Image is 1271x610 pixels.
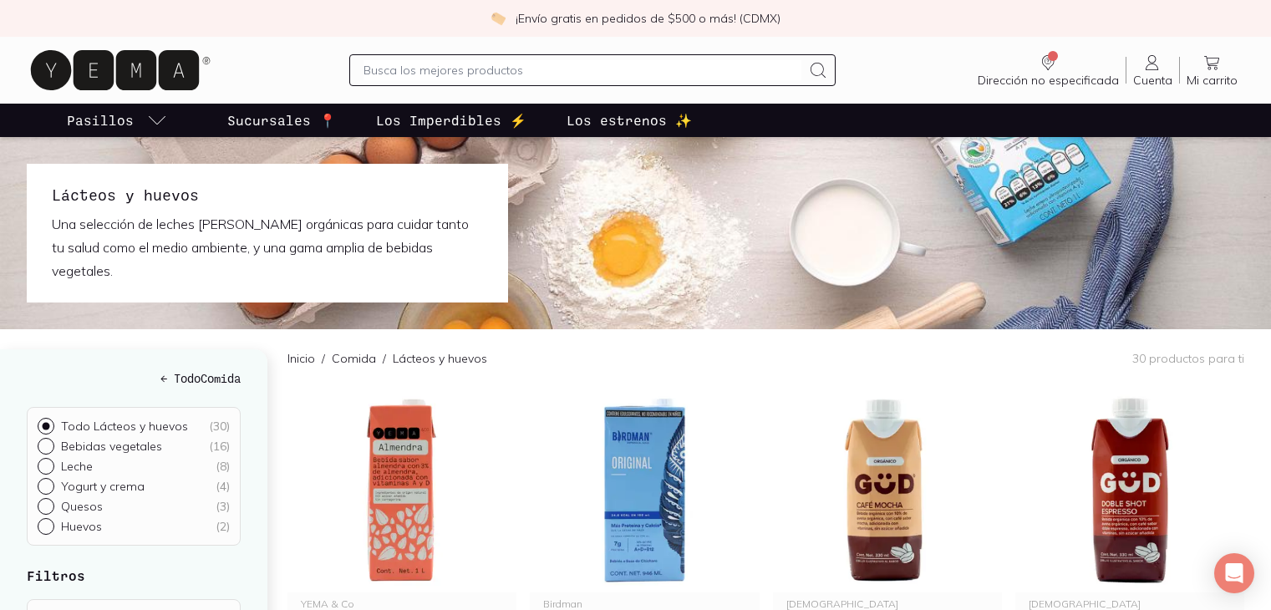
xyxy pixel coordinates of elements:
p: Todo Lácteos y huevos [61,419,188,434]
strong: Filtros [27,567,85,583]
p: Bebidas vegetales [61,439,162,454]
a: Inicio [287,351,315,366]
div: [DEMOGRAPHIC_DATA] [786,599,989,609]
a: Los Imperdibles ⚡️ [373,104,530,137]
p: Los estrenos ✨ [567,110,692,130]
p: Quesos [61,499,103,514]
p: Los Imperdibles ⚡️ [376,110,526,130]
p: 30 productos para ti [1132,351,1244,366]
span: / [376,350,393,367]
a: Los estrenos ✨ [563,104,695,137]
a: pasillo-todos-link [64,104,170,137]
p: Sucursales 📍 [227,110,336,130]
p: Una selección de leches [PERSON_NAME] orgánicas para cuidar tanto tu salud como el medio ambiente... [52,212,483,282]
span: Dirección no especificada [978,73,1119,88]
img: Bebida de Café Doble Shot Espresso Orgánico GUD [1015,387,1244,592]
p: Lácteos y huevos [393,350,487,367]
div: ( 16 ) [209,439,230,454]
h1: Lácteos y huevos [52,184,483,206]
a: Sucursales 📍 [224,104,339,137]
div: [DEMOGRAPHIC_DATA] [1029,599,1231,609]
img: Bebida Vegetal de Almendra Sin Azúcar YEMA [287,387,516,592]
p: Huevos [61,519,102,534]
span: Cuenta [1133,73,1172,88]
div: YEMA & Co [301,599,503,609]
p: Pasillos [67,110,134,130]
div: ( 8 ) [216,459,230,474]
p: Leche [61,459,93,474]
a: Mi carrito [1180,53,1244,88]
h5: ← Todo Comida [27,369,241,387]
span: / [315,350,332,367]
img: Bebida de Avena Café Mocha Sin Azúcar Orgánica Gud [773,387,1002,592]
a: Comida [332,351,376,366]
div: ( 3 ) [216,499,230,514]
span: Mi carrito [1187,73,1238,88]
p: ¡Envío gratis en pedidos de $500 o más! (CDMX) [516,10,780,27]
div: Birdman [543,599,745,609]
div: Open Intercom Messenger [1214,553,1254,593]
div: ( 30 ) [209,419,230,434]
div: ( 2 ) [216,519,230,534]
a: ← TodoComida [27,369,241,387]
input: Busca los mejores productos [364,60,802,80]
img: Bebida Vegetal Entera Birdman [530,387,759,592]
a: Dirección no especificada [971,53,1126,88]
div: ( 4 ) [216,479,230,494]
img: check [491,11,506,26]
a: Cuenta [1126,53,1179,88]
p: Yogurt y crema [61,479,145,494]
